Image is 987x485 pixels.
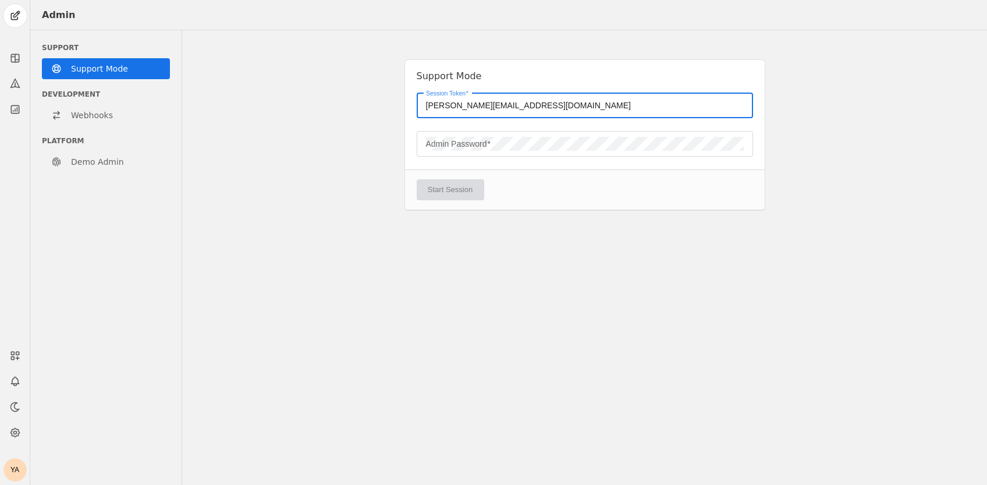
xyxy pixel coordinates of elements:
[426,137,487,151] mat-label: Admin Password
[42,90,100,98] span: Development
[42,137,84,145] span: Platform
[3,458,27,482] button: YA
[71,156,124,168] span: Demo Admin
[42,44,79,52] span: Support
[42,9,75,21] div: Admin
[71,63,128,75] span: Support Mode
[426,88,466,98] mat-label: Session Token
[71,109,113,121] span: Webhooks
[417,69,753,83] h2: Support Mode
